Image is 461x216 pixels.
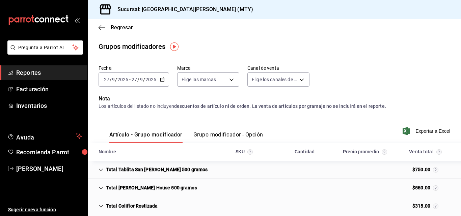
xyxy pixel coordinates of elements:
[360,185,371,191] div: Cell
[88,197,461,215] div: Row
[99,66,169,70] label: Fecha
[407,163,444,176] div: Cell
[99,24,133,31] button: Regresar
[433,185,438,191] svg: Venta total = venta de artículos + venta grupos modificadores
[143,77,145,82] span: /
[129,77,131,82] span: -
[88,179,461,197] div: Row
[93,163,213,176] div: Cell
[274,146,335,158] div: HeadCell
[7,40,83,55] button: Pregunta a Parrot AI
[88,161,461,179] div: Row
[407,200,444,212] div: Cell
[93,182,202,194] div: Cell
[93,146,214,158] div: HeadCell
[433,204,438,209] svg: Venta total = venta de artículos + venta grupos modificadores
[111,24,133,31] span: Regresar
[239,204,250,209] div: Cell
[193,131,263,143] button: Grupo modificador - Opción
[299,167,310,173] div: Cell
[104,77,110,82] input: --
[382,149,387,155] svg: Precio promedio = total artículos / cantidad
[335,146,395,158] div: HeadCell
[5,49,83,56] a: Pregunta a Parrot AI
[16,164,82,173] span: [PERSON_NAME]
[360,167,371,173] div: Cell
[395,146,456,158] div: HeadCell
[88,143,461,161] div: Head
[404,127,450,135] button: Exportar a Excel
[436,149,442,155] svg: La venta total considera cambios de precios en los artículos así como costos adicionales por grup...
[115,77,117,82] span: /
[177,66,239,70] label: Marca
[16,132,73,140] span: Ayuda
[109,131,263,143] div: navigation tabs
[109,131,183,143] button: Artículo - Grupo modificador
[16,148,82,157] span: Recomienda Parrot
[174,103,386,109] strong: descuentos de artículo ni de orden. La venta de artículos por gramaje no se incluirá en el reporte.
[137,77,139,82] span: /
[247,149,253,155] svg: Los artículos y grupos modificadores se agruparán por SKU; se mostrará el primer creado.
[16,68,82,77] span: Reportes
[182,76,216,83] span: Elige las marcas
[252,76,297,83] span: Elige los canales de venta
[170,42,179,51] img: Tooltip marker
[74,18,80,23] button: open_drawer_menu
[8,206,82,213] span: Sugerir nueva función
[239,185,250,191] div: Cell
[140,77,143,82] input: --
[131,77,137,82] input: --
[99,41,166,52] div: Grupos modificadores
[299,185,310,191] div: Cell
[433,167,438,173] svg: Venta total = venta de artículos + venta grupos modificadores
[117,77,129,82] input: ----
[16,85,82,94] span: Facturación
[112,77,115,82] input: --
[145,77,157,82] input: ----
[407,182,444,194] div: Cell
[99,103,450,110] div: Los artículos del listado no incluyen
[299,204,310,209] div: Cell
[18,44,73,51] span: Pregunta a Parrot AI
[112,5,253,13] h3: Sucursal: [GEOGRAPHIC_DATA][PERSON_NAME] (MTY)
[93,200,163,212] div: Cell
[247,66,309,70] label: Canal de venta
[110,77,112,82] span: /
[16,101,82,110] span: Inventarios
[99,95,450,103] p: Nota
[360,204,371,209] div: Cell
[239,167,250,173] div: Cell
[214,146,274,158] div: HeadCell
